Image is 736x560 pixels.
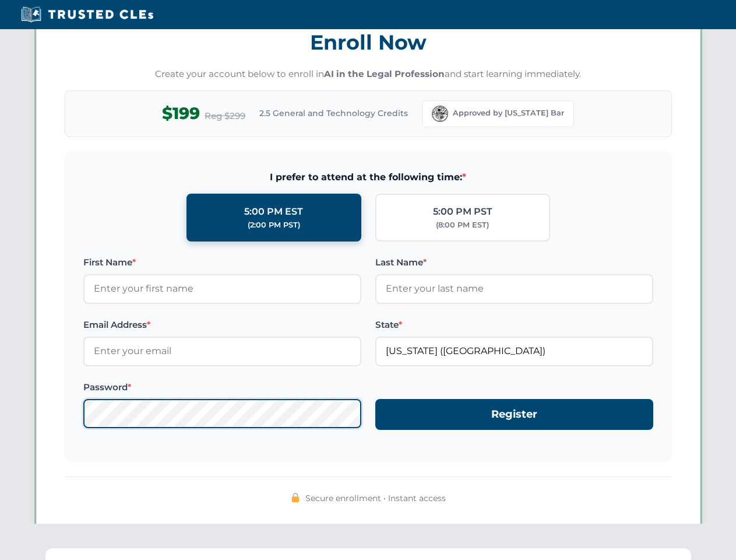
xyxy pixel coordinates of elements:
[83,274,361,303] input: Enter your first name
[205,109,245,123] span: Reg $299
[17,6,157,23] img: Trusted CLEs
[244,204,303,219] div: 5:00 PM EST
[324,68,445,79] strong: AI in the Legal Profession
[65,24,672,61] h3: Enroll Now
[259,107,408,120] span: 2.5 General and Technology Credits
[375,399,653,430] button: Register
[375,318,653,332] label: State
[375,337,653,366] input: Florida (FL)
[83,256,361,269] label: First Name
[436,219,489,231] div: (8:00 PM EST)
[248,219,300,231] div: (2:00 PM PST)
[375,274,653,303] input: Enter your last name
[432,106,448,122] img: Florida Bar
[83,337,361,366] input: Enter your email
[162,100,200,127] span: $199
[433,204,492,219] div: 5:00 PM PST
[375,256,653,269] label: Last Name
[291,493,300,502] img: 🔒
[83,380,361,394] label: Password
[83,170,653,185] span: I prefer to attend at the following time:
[65,68,672,81] p: Create your account below to enroll in and start learning immediately.
[305,492,446,505] span: Secure enrollment • Instant access
[83,318,361,332] label: Email Address
[453,107,564,119] span: Approved by [US_STATE] Bar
